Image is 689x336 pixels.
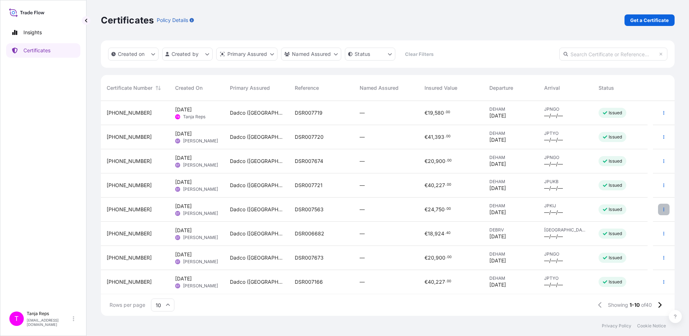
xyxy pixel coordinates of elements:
[599,84,614,92] span: Status
[176,186,179,193] span: ST
[544,281,563,288] span: —/—/—
[446,208,451,210] span: 00
[489,84,513,92] span: Departure
[183,138,218,144] span: [PERSON_NAME]
[609,207,622,212] p: Issued
[609,134,622,140] p: Issued
[489,203,533,209] span: DEHAM
[183,211,218,216] span: [PERSON_NAME]
[489,136,506,143] span: [DATE]
[230,230,283,237] span: Dadco ([GEOGRAPHIC_DATA]) S.A.
[447,159,452,162] span: 00
[428,231,433,236] span: 18
[445,135,446,138] span: .
[435,231,444,236] span: 924
[175,130,192,137] span: [DATE]
[609,182,622,188] p: Issued
[360,133,365,141] span: —
[424,279,428,284] span: €
[424,255,428,260] span: €
[445,184,446,186] span: .
[544,227,587,233] span: [GEOGRAPHIC_DATA]
[544,131,587,136] span: JPTYO
[183,114,205,120] span: Tanja Reps
[609,279,622,285] p: Issued
[544,179,587,185] span: JPUKB
[609,110,622,116] p: Issued
[424,84,457,92] span: Insured Value
[176,258,179,265] span: ST
[433,134,435,140] span: ,
[360,182,365,189] span: —
[227,50,267,58] p: Primary Assured
[489,209,506,216] span: [DATE]
[424,110,428,115] span: €
[435,110,444,115] span: 580
[544,275,587,281] span: JPTYO
[360,254,365,261] span: —
[172,50,199,58] p: Created by
[489,131,533,136] span: DEHAM
[489,112,506,119] span: [DATE]
[230,109,283,116] span: Dadco ([GEOGRAPHIC_DATA]) S.A.
[436,159,445,164] span: 900
[544,209,563,216] span: —/—/—
[101,14,154,26] p: Certificates
[176,210,179,217] span: ST
[436,183,445,188] span: 227
[434,159,436,164] span: ,
[157,17,188,24] p: Policy Details
[447,256,452,258] span: 00
[175,227,192,234] span: [DATE]
[428,183,434,188] span: 40
[559,48,667,61] input: Search Certificate or Reference...
[175,251,192,258] span: [DATE]
[175,203,192,210] span: [DATE]
[183,162,218,168] span: [PERSON_NAME]
[230,254,283,261] span: Dadco ([GEOGRAPHIC_DATA]) S.A.
[630,301,640,309] span: 1-10
[630,17,669,24] p: Get a Certificate
[360,230,365,237] span: —
[424,207,428,212] span: €
[624,14,675,26] a: Get a Certificate
[489,257,506,264] span: [DATE]
[436,255,445,260] span: 900
[118,50,145,58] p: Created on
[183,283,218,289] span: [PERSON_NAME]
[110,301,145,309] span: Rows per page
[23,29,42,36] p: Insights
[176,137,179,145] span: ST
[489,275,533,281] span: DEHAM
[434,279,436,284] span: ,
[295,206,324,213] span: DSR007563
[489,106,533,112] span: DEHAM
[107,182,152,189] span: [PHONE_NUMBER]
[108,48,159,61] button: createdOn Filter options
[162,48,213,61] button: createdBy Filter options
[637,323,666,329] p: Cookie Notice
[176,162,179,169] span: ST
[641,301,652,309] span: of 40
[544,160,563,168] span: —/—/—
[230,182,283,189] span: Dadco ([GEOGRAPHIC_DATA]) S.A.
[424,183,428,188] span: €
[446,111,450,114] span: 00
[544,155,587,160] span: JPNGO
[230,278,283,286] span: Dadco ([GEOGRAPHIC_DATA]) S.A.
[154,84,163,92] button: Sort
[295,84,319,92] span: Reference
[433,110,435,115] span: ,
[295,133,324,141] span: DSR007720
[434,255,436,260] span: ,
[230,158,283,165] span: Dadco ([GEOGRAPHIC_DATA]) S.A.
[428,279,434,284] span: 40
[295,254,324,261] span: DSR007673
[447,280,451,283] span: 00
[295,182,323,189] span: DSR007721
[107,109,152,116] span: [PHONE_NUMBER]
[175,275,192,282] span: [DATE]
[175,84,203,92] span: Created On
[428,207,434,212] span: 24
[176,113,179,120] span: TR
